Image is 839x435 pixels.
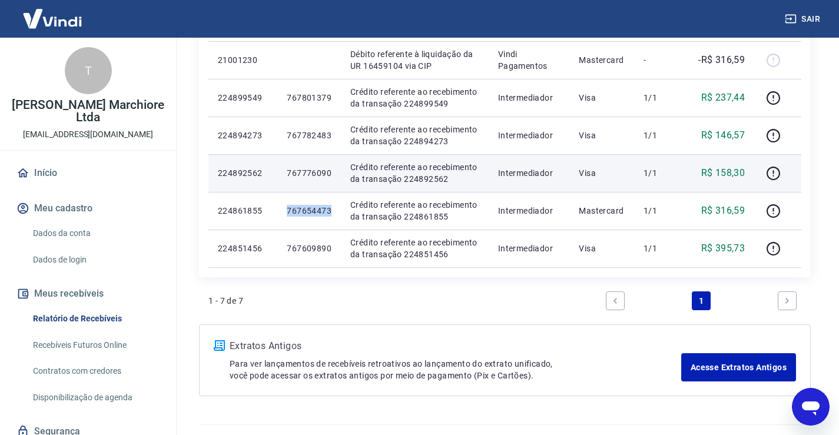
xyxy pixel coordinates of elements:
p: 224899549 [218,92,268,104]
p: 767782483 [287,129,331,141]
p: Crédito referente ao recebimento da transação 224899549 [350,86,479,109]
p: Visa [579,243,625,254]
p: Crédito referente ao recebimento da transação 224892562 [350,161,479,185]
p: Mastercard [579,205,625,217]
p: 1/1 [644,205,678,217]
p: 224892562 [218,167,268,179]
button: Sair [782,8,825,30]
p: R$ 237,44 [701,91,745,105]
p: Crédito referente ao recebimento da transação 224861855 [350,199,479,223]
p: Intermediador [498,243,560,254]
p: 1 - 7 de 7 [208,295,243,307]
p: 1/1 [644,167,678,179]
p: 1/1 [644,92,678,104]
p: 767609890 [287,243,331,254]
p: Débito referente à liquidação da UR 16459104 via CIP [350,48,479,72]
p: Vindi Pagamentos [498,48,560,72]
p: -R$ 316,59 [698,53,745,67]
p: R$ 316,59 [701,204,745,218]
a: Disponibilização de agenda [28,386,162,410]
p: Intermediador [498,205,560,217]
a: Acesse Extratos Antigos [681,353,796,381]
p: 224894273 [218,129,268,141]
p: 767776090 [287,167,331,179]
p: R$ 146,57 [701,128,745,142]
p: Mastercard [579,54,625,66]
iframe: Botão para abrir a janela de mensagens [792,388,830,426]
p: Para ver lançamentos de recebíveis retroativos ao lançamento do extrato unificado, você pode aces... [230,358,681,381]
p: Visa [579,92,625,104]
ul: Pagination [601,287,801,315]
img: ícone [214,340,225,351]
p: Intermediador [498,92,560,104]
p: 224861855 [218,205,268,217]
a: Recebíveis Futuros Online [28,333,162,357]
a: Início [14,160,162,186]
div: T [65,47,112,94]
p: Visa [579,167,625,179]
p: - [644,54,678,66]
a: Previous page [606,291,625,310]
p: Intermediador [498,129,560,141]
a: Dados da conta [28,221,162,245]
p: Intermediador [498,167,560,179]
p: R$ 158,30 [701,166,745,180]
p: Extratos Antigos [230,339,681,353]
p: Visa [579,129,625,141]
p: [EMAIL_ADDRESS][DOMAIN_NAME] [23,128,153,141]
a: Page 1 is your current page [692,291,711,310]
a: Next page [778,291,797,310]
a: Relatório de Recebíveis [28,307,162,331]
img: Vindi [14,1,91,36]
p: 21001230 [218,54,268,66]
button: Meu cadastro [14,195,162,221]
p: [PERSON_NAME] Marchiore Ltda [9,99,167,124]
p: Crédito referente ao recebimento da transação 224894273 [350,124,479,147]
button: Meus recebíveis [14,281,162,307]
a: Contratos com credores [28,359,162,383]
a: Dados de login [28,248,162,272]
p: 767801379 [287,92,331,104]
p: 1/1 [644,243,678,254]
p: 224851456 [218,243,268,254]
p: 767654473 [287,205,331,217]
p: 1/1 [644,129,678,141]
p: Crédito referente ao recebimento da transação 224851456 [350,237,479,260]
p: R$ 395,73 [701,241,745,255]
